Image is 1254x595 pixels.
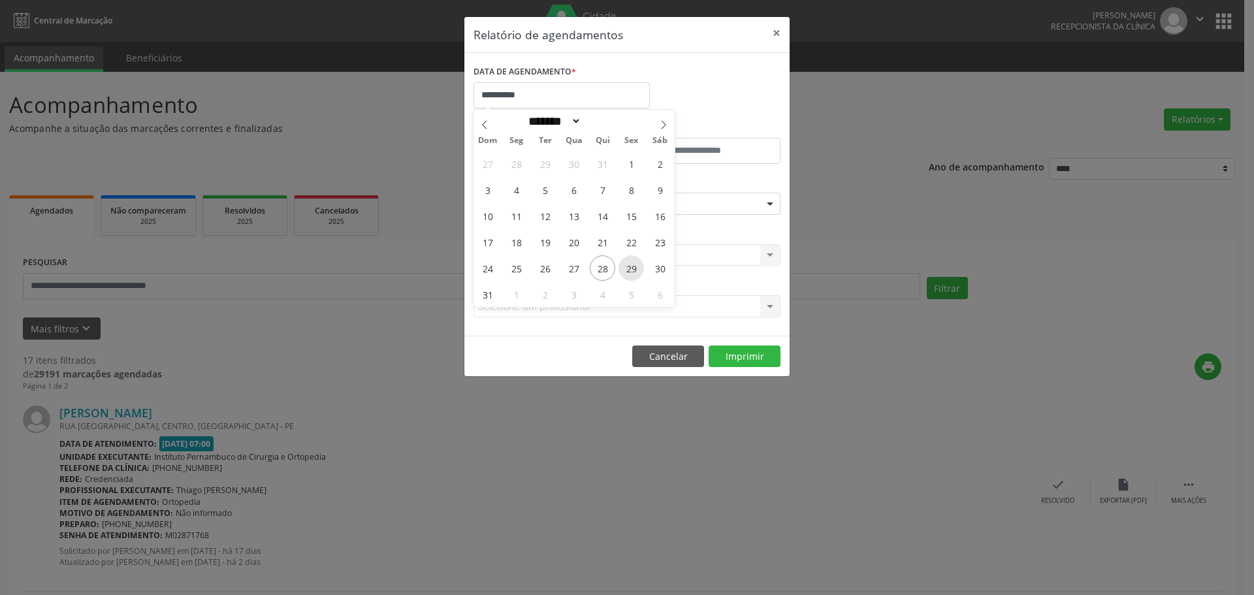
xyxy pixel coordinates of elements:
[764,17,790,49] button: Close
[504,151,529,176] span: Julho 28, 2025
[590,177,615,202] span: Agosto 7, 2025
[590,229,615,255] span: Agosto 21, 2025
[561,151,587,176] span: Julho 30, 2025
[561,203,587,229] span: Agosto 13, 2025
[619,281,644,307] span: Setembro 5, 2025
[502,137,531,145] span: Seg
[474,137,502,145] span: Dom
[532,229,558,255] span: Agosto 19, 2025
[532,177,558,202] span: Agosto 5, 2025
[647,281,673,307] span: Setembro 6, 2025
[647,151,673,176] span: Agosto 2, 2025
[647,203,673,229] span: Agosto 16, 2025
[532,203,558,229] span: Agosto 12, 2025
[647,255,673,281] span: Agosto 30, 2025
[709,346,780,368] button: Imprimir
[590,281,615,307] span: Setembro 4, 2025
[590,151,615,176] span: Julho 31, 2025
[561,229,587,255] span: Agosto 20, 2025
[619,151,644,176] span: Agosto 1, 2025
[475,281,500,307] span: Agosto 31, 2025
[475,151,500,176] span: Julho 27, 2025
[524,114,581,128] select: Month
[532,281,558,307] span: Setembro 2, 2025
[561,255,587,281] span: Agosto 27, 2025
[475,255,500,281] span: Agosto 24, 2025
[561,177,587,202] span: Agosto 6, 2025
[475,203,500,229] span: Agosto 10, 2025
[619,229,644,255] span: Agosto 22, 2025
[504,255,529,281] span: Agosto 25, 2025
[504,177,529,202] span: Agosto 4, 2025
[475,177,500,202] span: Agosto 3, 2025
[588,137,617,145] span: Qui
[619,255,644,281] span: Agosto 29, 2025
[561,281,587,307] span: Setembro 3, 2025
[617,137,646,145] span: Sex
[590,255,615,281] span: Agosto 28, 2025
[619,203,644,229] span: Agosto 15, 2025
[619,177,644,202] span: Agosto 8, 2025
[504,203,529,229] span: Agosto 11, 2025
[647,177,673,202] span: Agosto 9, 2025
[504,281,529,307] span: Setembro 1, 2025
[532,255,558,281] span: Agosto 26, 2025
[504,229,529,255] span: Agosto 18, 2025
[630,118,780,138] label: ATÉ
[532,151,558,176] span: Julho 29, 2025
[560,137,588,145] span: Qua
[590,203,615,229] span: Agosto 14, 2025
[632,346,704,368] button: Cancelar
[474,26,623,43] h5: Relatório de agendamentos
[647,229,673,255] span: Agosto 23, 2025
[531,137,560,145] span: Ter
[475,229,500,255] span: Agosto 17, 2025
[581,114,624,128] input: Year
[646,137,675,145] span: Sáb
[474,62,576,82] label: DATA DE AGENDAMENTO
